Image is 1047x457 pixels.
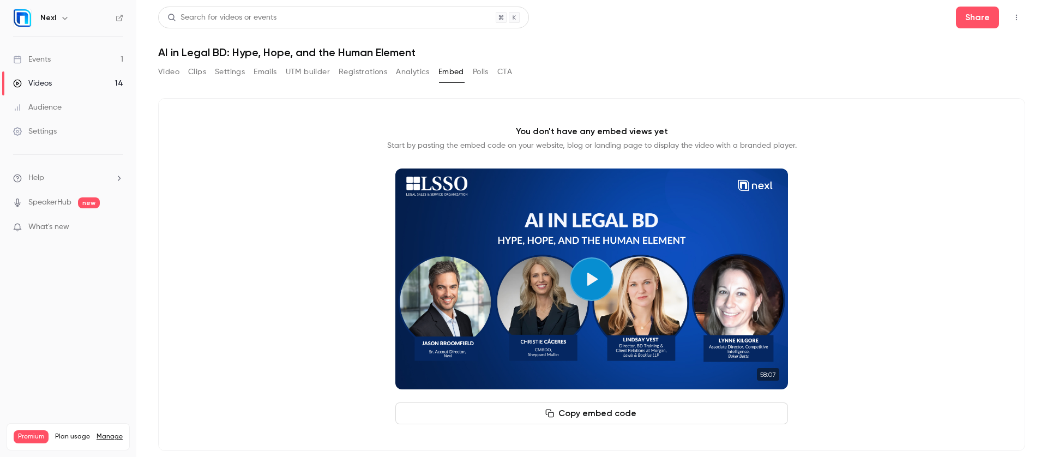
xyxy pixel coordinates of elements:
[14,430,49,443] span: Premium
[286,63,330,81] button: UTM builder
[28,172,44,184] span: Help
[387,140,797,151] p: Start by pasting the embed code on your website, blog or landing page to display the video with a...
[40,13,56,23] h6: Nexl
[97,432,123,441] a: Manage
[13,54,51,65] div: Events
[757,368,779,381] time: 58:07
[395,402,788,424] button: Copy embed code
[78,197,100,208] span: new
[13,172,123,184] li: help-dropdown-opener
[570,257,613,301] button: Play video
[516,125,668,138] p: You don't have any embed views yet
[167,12,276,23] div: Search for videos or events
[396,63,430,81] button: Analytics
[28,197,71,208] a: SpeakerHub
[13,126,57,137] div: Settings
[14,9,31,27] img: Nexl
[473,63,489,81] button: Polls
[158,63,179,81] button: Video
[497,63,512,81] button: CTA
[1008,9,1025,26] button: Top Bar Actions
[395,169,788,389] section: Cover
[13,102,62,113] div: Audience
[13,78,52,89] div: Videos
[956,7,999,28] button: Share
[438,63,464,81] button: Embed
[28,221,69,233] span: What's new
[339,63,387,81] button: Registrations
[55,432,90,441] span: Plan usage
[188,63,206,81] button: Clips
[215,63,245,81] button: Settings
[158,46,1025,59] h1: AI in Legal BD: Hype, Hope, and the Human Element
[254,63,276,81] button: Emails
